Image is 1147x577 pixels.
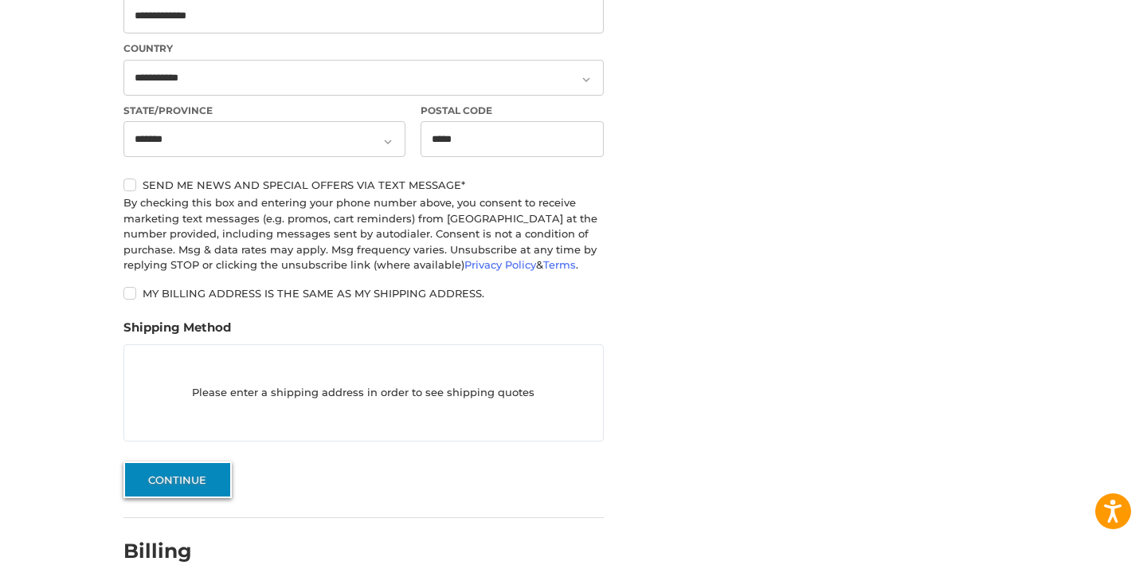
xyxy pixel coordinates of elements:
[1016,534,1147,577] iframe: Google Customer Reviews
[123,539,217,563] h2: Billing
[123,41,604,56] label: Country
[123,461,232,498] button: Continue
[421,104,604,118] label: Postal Code
[464,258,536,271] a: Privacy Policy
[124,378,603,409] p: Please enter a shipping address in order to see shipping quotes
[123,104,405,118] label: State/Province
[123,195,604,273] div: By checking this box and entering your phone number above, you consent to receive marketing text ...
[123,287,604,300] label: My billing address is the same as my shipping address.
[543,258,576,271] a: Terms
[123,319,231,344] legend: Shipping Method
[123,179,604,191] label: Send me news and special offers via text message*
